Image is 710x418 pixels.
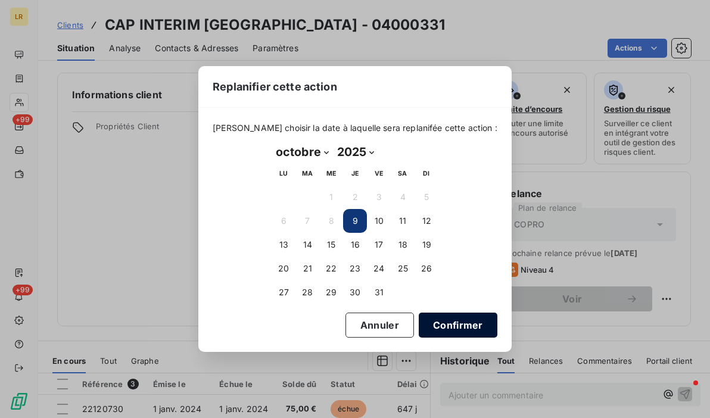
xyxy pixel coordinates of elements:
[415,185,438,209] button: 5
[213,79,337,95] span: Replanifier cette action
[415,233,438,257] button: 19
[367,280,391,304] button: 31
[367,209,391,233] button: 10
[295,161,319,185] th: mardi
[295,209,319,233] button: 7
[391,161,415,185] th: samedi
[343,185,367,209] button: 2
[319,185,343,209] button: 1
[295,280,319,304] button: 28
[415,209,438,233] button: 12
[367,185,391,209] button: 3
[343,161,367,185] th: jeudi
[295,233,319,257] button: 14
[343,209,367,233] button: 9
[213,122,497,134] span: [PERSON_NAME] choisir la date à laquelle sera replanifée cette action :
[367,233,391,257] button: 17
[367,161,391,185] th: vendredi
[272,257,295,280] button: 20
[391,209,415,233] button: 11
[415,161,438,185] th: dimanche
[319,209,343,233] button: 8
[391,233,415,257] button: 18
[319,257,343,280] button: 22
[367,257,391,280] button: 24
[391,257,415,280] button: 25
[319,161,343,185] th: mercredi
[272,233,295,257] button: 13
[272,209,295,233] button: 6
[319,280,343,304] button: 29
[295,257,319,280] button: 21
[419,313,497,338] button: Confirmer
[343,280,367,304] button: 30
[272,161,295,185] th: lundi
[319,233,343,257] button: 15
[272,280,295,304] button: 27
[345,313,414,338] button: Annuler
[343,257,367,280] button: 23
[415,257,438,280] button: 26
[669,378,698,406] iframe: Intercom live chat
[343,233,367,257] button: 16
[391,185,415,209] button: 4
